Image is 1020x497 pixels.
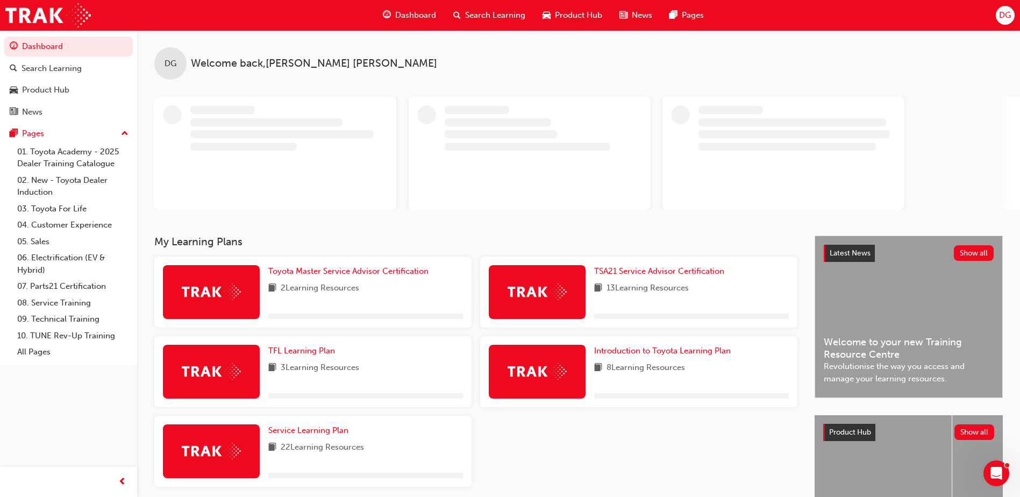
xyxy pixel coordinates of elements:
[121,127,129,141] span: up-icon
[191,58,437,70] span: Welcome back , [PERSON_NAME] [PERSON_NAME]
[10,108,18,117] span: news-icon
[268,265,433,278] a: Toyota Master Service Advisor Certification
[465,9,525,22] span: Search Learning
[4,102,133,122] a: News
[154,236,797,248] h3: My Learning Plans
[268,282,276,295] span: book-icon
[661,4,712,26] a: pages-iconPages
[983,460,1009,486] iframe: Intercom live chat
[22,84,69,96] div: Product Hub
[829,428,871,437] span: Product Hub
[165,58,176,70] span: DG
[453,9,461,22] span: search-icon
[445,4,534,26] a: search-iconSearch Learning
[4,80,133,100] a: Product Hub
[4,59,133,79] a: Search Learning
[13,233,133,250] a: 05. Sales
[555,9,602,22] span: Product Hub
[10,42,18,52] span: guage-icon
[281,282,359,295] span: 2 Learning Resources
[669,9,677,22] span: pages-icon
[594,345,735,357] a: Introduction to Toyota Learning Plan
[4,124,133,144] button: Pages
[607,282,689,295] span: 13 Learning Resources
[619,9,627,22] span: news-icon
[268,346,335,356] span: TFL Learning Plan
[281,361,359,375] span: 3 Learning Resources
[824,336,994,360] span: Welcome to your new Training Resource Centre
[824,245,994,262] a: Latest NewsShow all
[4,37,133,56] a: Dashboard
[13,172,133,201] a: 02. New - Toyota Dealer Induction
[815,236,1003,398] a: Latest NewsShow allWelcome to your new Training Resource CentreRevolutionise the way you access a...
[268,441,276,455] span: book-icon
[823,424,994,441] a: Product HubShow all
[22,127,44,140] div: Pages
[268,425,348,435] span: Service Learning Plan
[13,344,133,360] a: All Pages
[830,248,871,258] span: Latest News
[13,278,133,295] a: 07. Parts21 Certification
[281,441,364,455] span: 22 Learning Resources
[611,4,661,26] a: news-iconNews
[10,86,18,95] span: car-icon
[4,34,133,124] button: DashboardSearch LearningProduct HubNews
[13,144,133,172] a: 01. Toyota Academy - 2025 Dealer Training Catalogue
[594,361,602,375] span: book-icon
[13,250,133,278] a: 06. Electrification (EV & Hybrid)
[543,9,551,22] span: car-icon
[594,266,724,276] span: TSA21 Service Advisor Certification
[999,9,1011,22] span: DG
[182,363,241,380] img: Trak
[374,4,445,26] a: guage-iconDashboard
[508,283,567,300] img: Trak
[22,62,82,75] div: Search Learning
[594,282,602,295] span: book-icon
[607,361,685,375] span: 8 Learning Resources
[10,129,18,139] span: pages-icon
[534,4,611,26] a: car-iconProduct Hub
[594,265,729,278] a: TSA21 Service Advisor Certification
[996,6,1015,25] button: DG
[594,346,731,356] span: Introduction to Toyota Learning Plan
[13,328,133,344] a: 10. TUNE Rev-Up Training
[13,311,133,328] a: 09. Technical Training
[954,245,994,261] button: Show all
[268,266,429,276] span: Toyota Master Service Advisor Certification
[508,363,567,380] img: Trak
[268,361,276,375] span: book-icon
[954,424,995,440] button: Show all
[383,9,391,22] span: guage-icon
[182,443,241,459] img: Trak
[395,9,436,22] span: Dashboard
[632,9,652,22] span: News
[682,9,704,22] span: Pages
[268,424,353,437] a: Service Learning Plan
[13,217,133,233] a: 04. Customer Experience
[22,106,42,118] div: News
[824,360,994,385] span: Revolutionise the way you access and manage your learning resources.
[13,295,133,311] a: 08. Service Training
[10,64,17,74] span: search-icon
[5,3,91,27] img: Trak
[118,475,126,489] span: prev-icon
[182,283,241,300] img: Trak
[268,345,339,357] a: TFL Learning Plan
[13,201,133,217] a: 03. Toyota For Life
